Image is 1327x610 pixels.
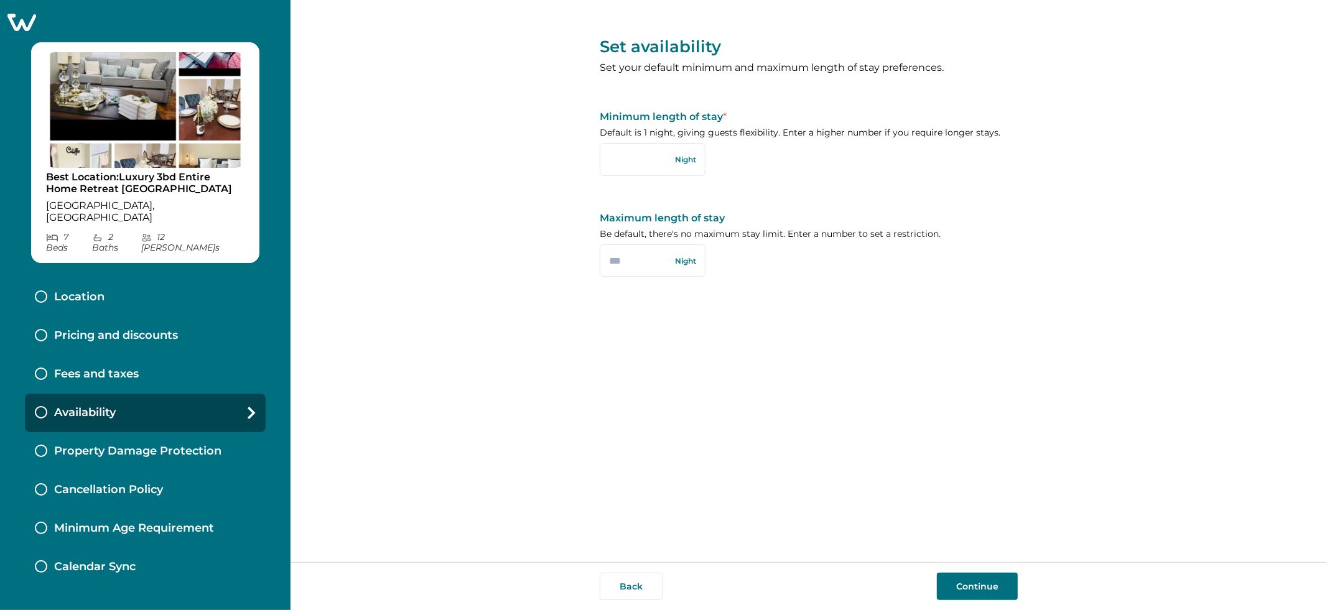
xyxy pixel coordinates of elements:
[54,329,178,343] p: Pricing and discounts
[54,522,214,535] p: Minimum Age Requirement
[46,52,244,168] img: propertyImage_Best Location:Luxury 3bd Entire Home Retreat Miami
[141,232,244,253] p: 12 [PERSON_NAME] s
[937,573,1018,600] button: Continue
[54,560,136,574] p: Calendar Sync
[54,367,139,381] p: Fees and taxes
[54,483,163,497] p: Cancellation Policy
[600,37,1018,57] p: Set availability
[46,200,244,224] p: [GEOGRAPHIC_DATA], [GEOGRAPHIC_DATA]
[600,228,1018,241] p: Be default, there's no maximum stay limit. Enter a number to set a restriction.
[600,127,1018,139] p: Default is 1 night, giving guests flexibility. Enter a higher number if you require longer stays.
[600,61,1018,75] p: Set your default minimum and maximum length of stay preferences.
[46,232,92,253] p: 7 Bed s
[54,290,105,304] p: Location
[92,232,141,253] p: 2 Bath s
[600,111,1018,123] p: Minimum length of stay
[600,573,663,600] button: Back
[54,406,116,420] p: Availability
[54,445,221,458] p: Property Damage Protection
[46,171,244,195] p: Best Location:Luxury 3bd Entire Home Retreat [GEOGRAPHIC_DATA]
[600,212,1018,224] p: Maximum length of stay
